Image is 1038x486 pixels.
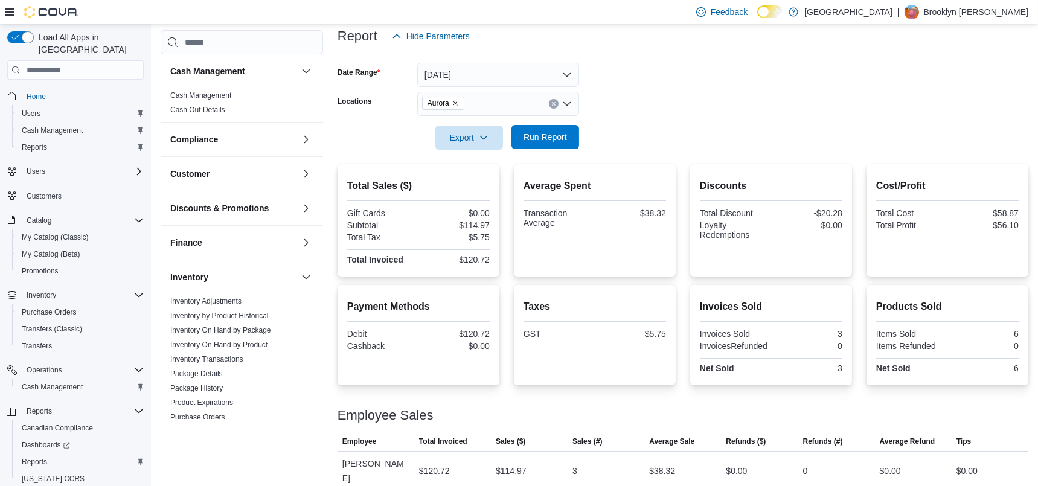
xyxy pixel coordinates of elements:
[338,68,380,77] label: Date Range
[17,140,144,155] span: Reports
[950,208,1019,218] div: $58.87
[17,106,144,121] span: Users
[27,406,52,416] span: Reports
[22,288,61,302] button: Inventory
[299,167,313,181] button: Customer
[347,208,416,218] div: Gift Cards
[170,340,268,350] span: Inventory On Hand by Product
[22,440,70,450] span: Dashboards
[170,412,225,422] span: Purchase Orders
[12,379,149,395] button: Cash Management
[549,99,559,109] button: Clear input
[421,232,490,242] div: $5.75
[170,133,218,145] h3: Compliance
[649,464,675,478] div: $38.32
[803,464,808,478] div: 0
[700,179,842,193] h2: Discounts
[2,287,149,304] button: Inventory
[22,142,47,152] span: Reports
[950,329,1019,339] div: 6
[347,179,490,193] h2: Total Sales ($)
[170,355,243,363] a: Inventory Transactions
[924,5,1029,19] p: Brooklyn [PERSON_NAME]
[421,208,490,218] div: $0.00
[417,63,579,87] button: [DATE]
[342,436,377,446] span: Employee
[726,436,766,446] span: Refunds ($)
[496,436,525,446] span: Sales ($)
[2,187,149,205] button: Customers
[572,436,602,446] span: Sales (#)
[12,139,149,156] button: Reports
[170,297,242,305] a: Inventory Adjustments
[170,91,231,100] a: Cash Management
[387,24,475,48] button: Hide Parameters
[22,474,85,484] span: [US_STATE] CCRS
[700,341,769,351] div: InvoicesRefunded
[524,179,666,193] h2: Average Spent
[726,464,747,478] div: $0.00
[17,264,144,278] span: Promotions
[170,341,268,349] a: Inventory On Hand by Product
[876,363,911,373] strong: Net Sold
[956,464,978,478] div: $0.00
[22,213,144,228] span: Catalog
[950,363,1019,373] div: 6
[22,189,66,203] a: Customers
[17,380,88,394] a: Cash Management
[524,208,592,228] div: Transaction Average
[700,329,769,339] div: Invoices Sold
[22,363,67,377] button: Operations
[170,326,271,334] a: Inventory On Hand by Package
[170,202,269,214] h3: Discounts & Promotions
[338,97,372,106] label: Locations
[17,106,45,121] a: Users
[170,237,202,249] h3: Finance
[22,126,83,135] span: Cash Management
[170,271,208,283] h3: Inventory
[876,208,945,218] div: Total Cost
[22,382,83,392] span: Cash Management
[22,164,144,179] span: Users
[17,140,52,155] a: Reports
[17,230,144,245] span: My Catalog (Classic)
[17,455,144,469] span: Reports
[12,246,149,263] button: My Catalog (Beta)
[17,339,144,353] span: Transfers
[22,213,56,228] button: Catalog
[496,464,527,478] div: $114.97
[956,436,971,446] span: Tips
[27,365,62,375] span: Operations
[422,97,464,110] span: Aurora
[17,264,63,278] a: Promotions
[170,65,296,77] button: Cash Management
[524,299,666,314] h2: Taxes
[299,201,313,216] button: Discounts & Promotions
[700,299,842,314] h2: Invoices Sold
[17,472,144,486] span: Washington CCRS
[419,464,450,478] div: $120.72
[597,329,666,339] div: $5.75
[524,131,567,143] span: Run Report
[347,255,403,264] strong: Total Invoiced
[700,208,769,218] div: Total Discount
[22,324,82,334] span: Transfers (Classic)
[27,191,62,201] span: Customers
[17,322,144,336] span: Transfers (Classic)
[17,123,144,138] span: Cash Management
[170,369,223,379] span: Package Details
[757,18,758,19] span: Dark Mode
[22,363,144,377] span: Operations
[347,299,490,314] h2: Payment Methods
[443,126,496,150] span: Export
[12,321,149,337] button: Transfers (Classic)
[711,6,748,18] span: Feedback
[950,220,1019,230] div: $56.10
[572,464,577,478] div: 3
[804,5,892,19] p: [GEOGRAPHIC_DATA]
[299,235,313,250] button: Finance
[880,464,901,478] div: $0.00
[562,99,572,109] button: Open list of options
[22,307,77,317] span: Purchase Orders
